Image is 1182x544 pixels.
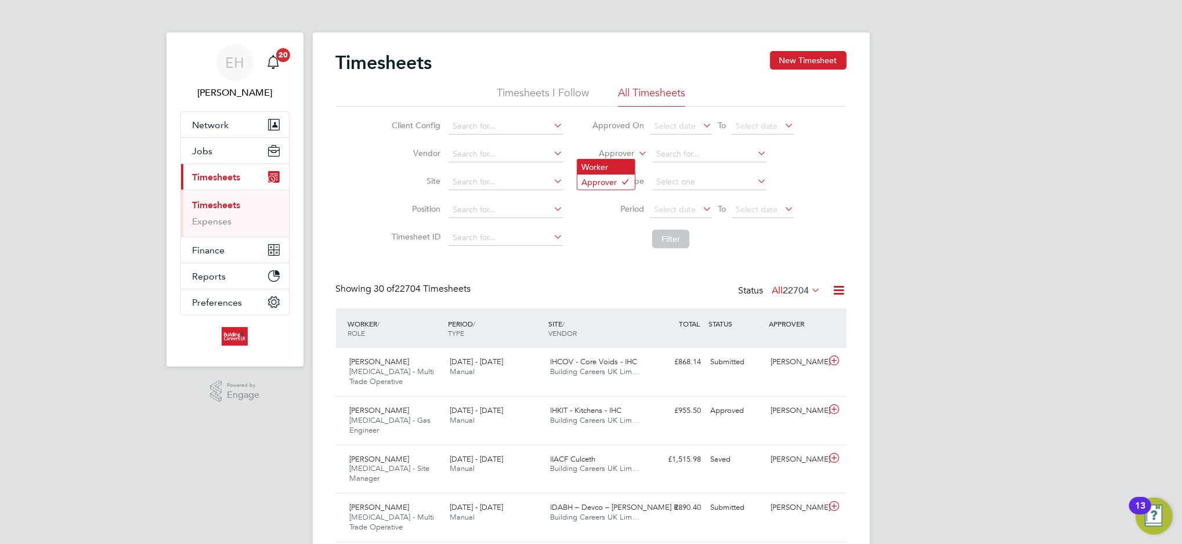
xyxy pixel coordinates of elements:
[167,32,303,367] nav: Main navigation
[706,313,767,334] div: STATUS
[739,283,823,299] div: Status
[374,283,395,295] span: 30 of
[276,48,290,62] span: 20
[225,55,244,70] span: EH
[181,263,289,289] button: Reports
[646,401,706,420] div: £955.50
[550,367,639,376] span: Building Careers UK Lim…
[736,204,778,215] span: Select date
[445,313,545,343] div: PERIOD
[193,271,226,282] span: Reports
[577,175,635,190] li: Approver
[388,231,440,242] label: Timesheet ID
[450,454,503,464] span: [DATE] - [DATE]
[181,237,289,263] button: Finance
[706,401,767,420] div: Approved
[766,353,826,372] div: [PERSON_NAME]
[1135,506,1145,521] div: 13
[706,353,767,372] div: Submitted
[772,285,821,296] label: All
[193,200,241,211] a: Timesheets
[646,450,706,469] div: £1,515.98
[582,148,634,159] label: Approver
[1136,498,1173,535] button: Open Resource Center, 13 new notifications
[550,357,637,367] span: IHCOV - Core Voids - IHC
[679,319,700,328] span: TOTAL
[449,146,563,162] input: Search for...
[336,283,473,295] div: Showing
[652,174,767,190] input: Select one
[548,328,577,338] span: VENDOR
[550,512,639,522] span: Building Careers UK Lim…
[262,44,285,81] a: 20
[388,176,440,186] label: Site
[714,118,729,133] span: To
[193,245,225,256] span: Finance
[652,146,767,162] input: Search for...
[646,353,706,372] div: £868.14
[350,502,410,512] span: [PERSON_NAME]
[562,319,565,328] span: /
[350,463,430,483] span: [MEDICAL_DATA] - Site Manager
[348,328,366,338] span: ROLE
[181,190,289,237] div: Timesheets
[350,454,410,464] span: [PERSON_NAME]
[448,328,464,338] span: TYPE
[550,502,686,512] span: IDABH – Devco – [PERSON_NAME] R…
[449,174,563,190] input: Search for...
[350,367,435,386] span: [MEDICAL_DATA] - Multi Trade Operative
[227,390,259,400] span: Engage
[181,289,289,315] button: Preferences
[714,201,729,216] span: To
[766,498,826,517] div: [PERSON_NAME]
[180,44,290,100] a: EH[PERSON_NAME]
[473,319,475,328] span: /
[193,146,213,157] span: Jobs
[450,367,475,376] span: Manual
[652,230,689,248] button: Filter
[210,380,259,402] a: Powered byEngage
[770,51,847,70] button: New Timesheet
[350,357,410,367] span: [PERSON_NAME]
[654,121,696,131] span: Select date
[388,120,440,130] label: Client Config
[449,202,563,218] input: Search for...
[378,319,380,328] span: /
[222,327,248,346] img: buildingcareersuk-logo-retina.png
[646,498,706,517] div: £890.40
[181,138,289,164] button: Jobs
[592,204,644,214] label: Period
[449,118,563,135] input: Search for...
[545,313,646,343] div: SITE
[577,159,635,175] li: Worker
[550,463,639,473] span: Building Careers UK Lim…
[450,415,475,425] span: Manual
[345,313,446,343] div: WORKER
[193,172,241,183] span: Timesheets
[180,86,290,100] span: Emma Hughes
[706,498,767,517] div: Submitted
[193,297,243,308] span: Preferences
[618,86,685,107] li: All Timesheets
[450,357,503,367] span: [DATE] - [DATE]
[550,405,621,415] span: IHKIT - Kitchens - IHC
[766,313,826,334] div: APPROVER
[766,401,826,420] div: [PERSON_NAME]
[350,512,435,532] span: [MEDICAL_DATA] - Multi Trade Operative
[766,450,826,469] div: [PERSON_NAME]
[227,380,259,390] span: Powered by
[181,112,289,137] button: Network
[336,51,432,74] h2: Timesheets
[450,512,475,522] span: Manual
[497,86,589,107] li: Timesheets I Follow
[550,415,639,425] span: Building Careers UK Lim…
[193,119,229,130] span: Network
[450,463,475,473] span: Manual
[736,121,778,131] span: Select date
[706,450,767,469] div: Saved
[180,327,290,346] a: Go to home page
[783,285,809,296] span: 22704
[193,216,232,227] a: Expenses
[592,120,644,130] label: Approved On
[181,164,289,190] button: Timesheets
